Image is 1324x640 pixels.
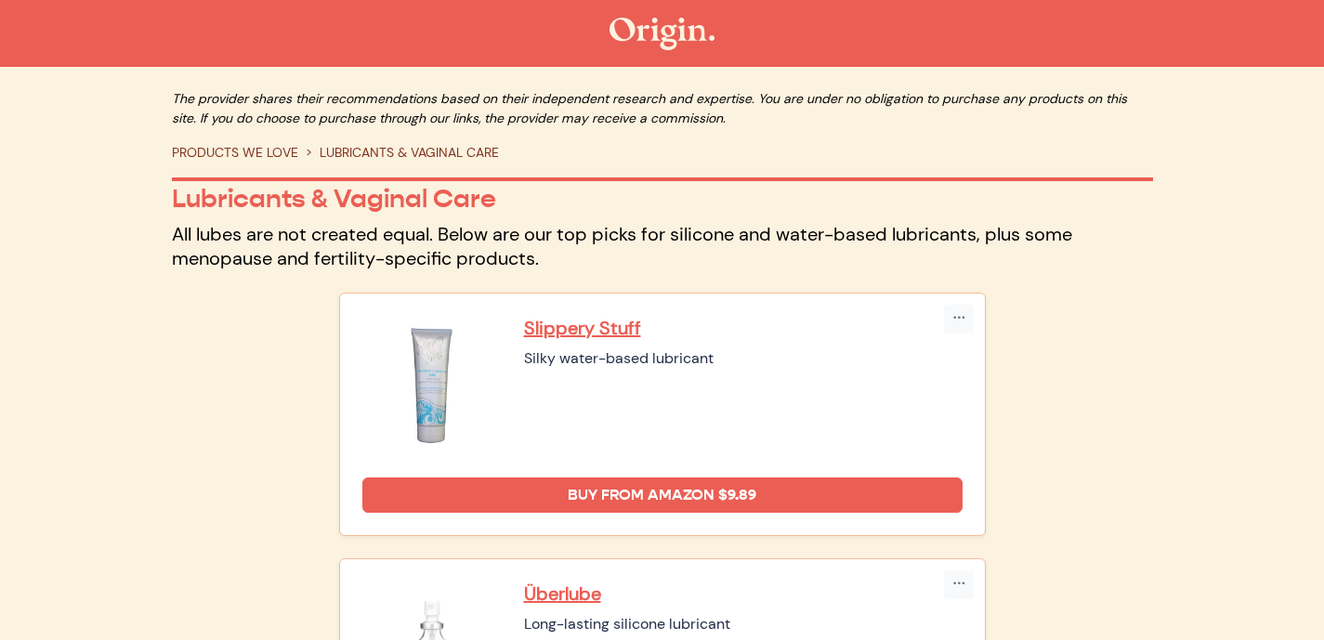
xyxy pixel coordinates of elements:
[172,183,1153,215] p: Lubricants & Vaginal Care
[524,347,963,370] div: Silky water-based lubricant
[362,316,502,455] img: Slippery Stuff
[524,316,963,340] a: Slippery Stuff
[524,613,963,635] div: Long-lasting silicone lubricant
[172,222,1153,270] p: All lubes are not created equal. Below are our top picks for silicone and water-based lubricants,...
[524,581,963,606] a: Überlube
[172,89,1153,128] p: The provider shares their recommendations based on their independent research and expertise. You ...
[362,477,963,513] a: Buy from Amazon $9.89
[172,144,298,161] a: PRODUCTS WE LOVE
[610,18,714,50] img: The Origin Shop
[298,143,499,163] li: LUBRICANTS & VAGINAL CARE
